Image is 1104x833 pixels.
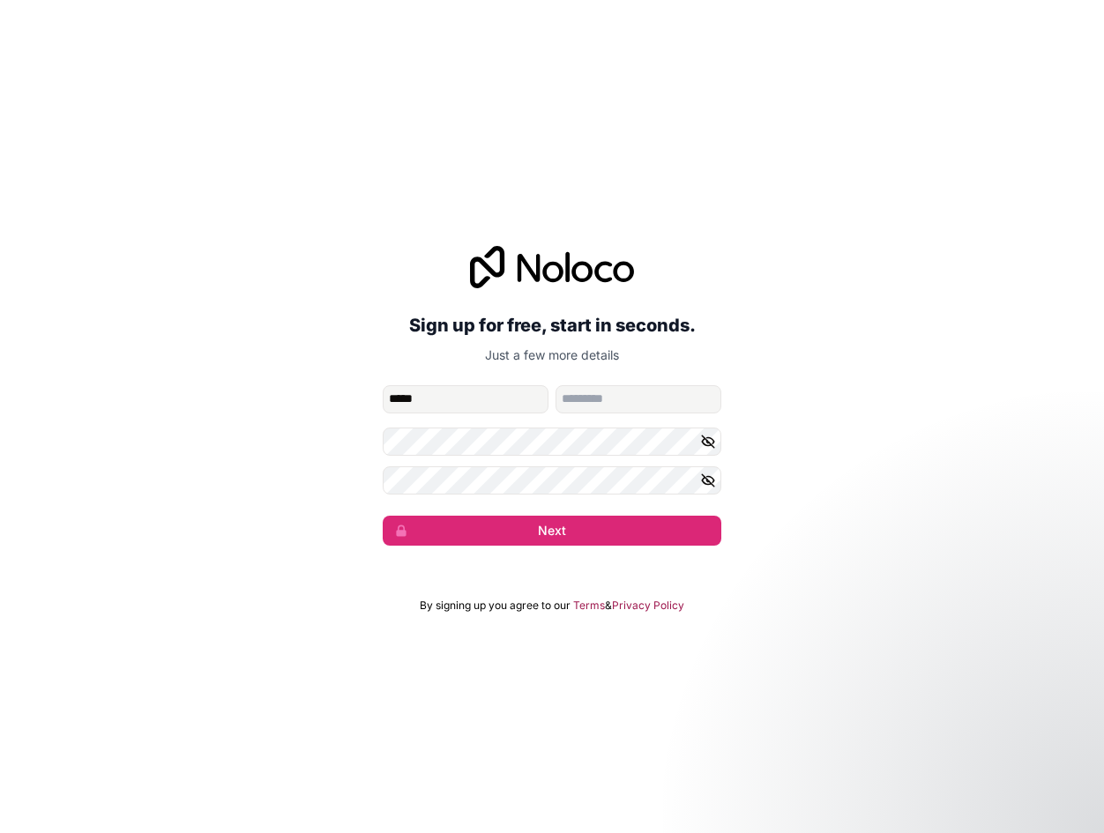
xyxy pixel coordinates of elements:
iframe: Intercom notifications message [751,701,1104,824]
p: Just a few more details [383,346,721,364]
span: & [605,599,612,613]
h2: Sign up for free, start in seconds. [383,309,721,341]
a: Privacy Policy [612,599,684,613]
input: family-name [556,385,721,413]
a: Terms [573,599,605,613]
input: given-name [383,385,548,413]
input: Password [383,428,721,456]
button: Next [383,516,721,546]
input: Confirm password [383,466,721,495]
span: By signing up you agree to our [420,599,571,613]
